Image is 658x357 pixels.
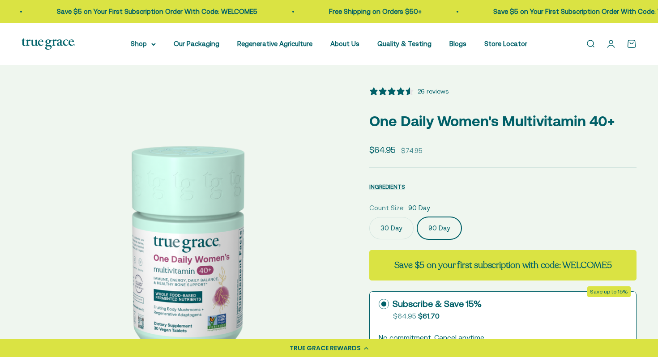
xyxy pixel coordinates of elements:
[55,6,255,17] p: Save $5 on Your First Subscription Order With Code: WELCOME5
[369,181,405,192] button: INGREDIENTS
[369,143,396,157] sale-price: $64.95
[369,86,449,96] button: 4.62 stars, 26 ratings
[369,183,405,190] span: INGREDIENTS
[369,110,637,132] p: One Daily Women's Multivitamin 40+
[401,145,423,156] compare-at-price: $74.95
[290,344,361,353] div: TRUE GRACE REWARDS
[377,40,432,47] a: Quality & Testing
[449,40,466,47] a: Blogs
[394,259,612,271] strong: Save $5 on your first subscription with code: WELCOME5
[330,40,359,47] a: About Us
[131,38,156,49] summary: Shop
[418,86,449,96] div: 26 reviews
[327,8,419,15] a: Free Shipping on Orders $50+
[408,203,430,213] span: 90 Day
[484,40,527,47] a: Store Locator
[369,203,405,213] legend: Count Size:
[174,40,219,47] a: Our Packaging
[237,40,312,47] a: Regenerative Agriculture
